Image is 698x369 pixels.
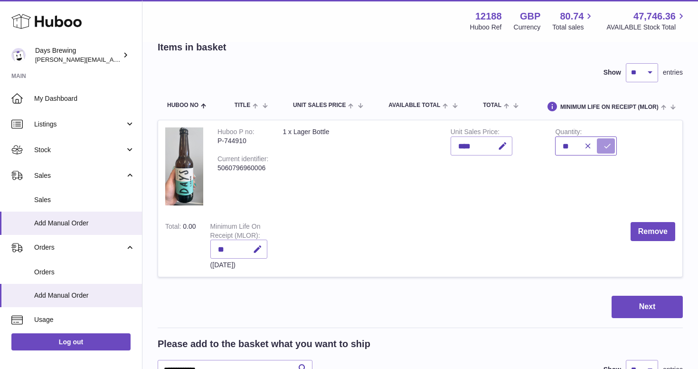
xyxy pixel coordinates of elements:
[34,94,135,103] span: My Dashboard
[34,120,125,129] span: Listings
[560,104,659,110] span: Minimum Life On Receipt (MLOR)
[631,222,675,242] button: Remove
[35,46,121,64] div: Days Brewing
[11,333,131,350] a: Log out
[612,296,683,318] button: Next
[520,10,540,23] strong: GBP
[555,128,582,138] label: Quantity
[560,10,584,23] span: 80.74
[34,268,135,277] span: Orders
[34,315,135,324] span: Usage
[451,128,500,138] label: Unit Sales Price
[210,223,261,242] label: Minimum Life On Receipt (MLOR)
[552,10,594,32] a: 80.74 Total sales
[158,338,370,350] h2: Please add to the basket what you want to ship
[165,127,203,205] img: 1 x Lager Bottle
[34,219,135,228] span: Add Manual Order
[167,102,198,108] span: Huboo no
[293,102,346,108] span: Unit Sales Price
[275,120,443,214] td: 1 x Lager Bottle
[217,136,268,146] div: P-744910
[663,68,683,77] span: entries
[217,128,255,138] div: Huboo P no
[34,243,125,252] span: Orders
[552,23,594,32] span: Total sales
[388,102,440,108] span: AVAILABLE Total
[514,23,541,32] div: Currency
[470,23,502,32] div: Huboo Ref
[34,171,125,180] span: Sales
[475,10,502,23] strong: 12188
[34,195,135,204] span: Sales
[165,223,183,233] label: Total
[35,56,190,63] span: [PERSON_NAME][EMAIL_ADDRESS][DOMAIN_NAME]
[34,291,135,300] span: Add Manual Order
[34,146,125,155] span: Stock
[11,48,26,62] img: greg@daysbrewing.com
[606,10,687,32] a: 47,746.36 AVAILABLE Stock Total
[158,41,226,54] h2: Items in basket
[604,68,621,77] label: Show
[217,155,268,165] div: Current identifier
[210,261,267,270] div: ([DATE])
[217,164,268,173] div: 5060796960006
[183,223,196,230] span: 0.00
[633,10,676,23] span: 47,746.36
[483,102,501,108] span: Total
[235,102,250,108] span: Title
[606,23,687,32] span: AVAILABLE Stock Total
